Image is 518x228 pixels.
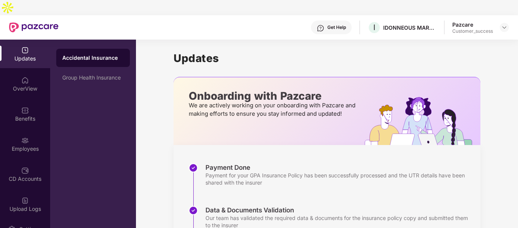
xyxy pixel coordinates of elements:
span: I [373,23,375,32]
div: IDONNEOUS MARKETING SERVICES PRIVATE LIMITED ( [GEOGRAPHIC_DATA]) [383,24,436,31]
p: We are actively working on your onboarding with Pazcare and making efforts to ensure you stay inf... [189,101,358,118]
div: Data & Documents Validation [205,206,473,214]
div: Get Help [327,24,346,30]
p: Onboarding with Pazcare [189,92,358,99]
img: svg+xml;base64,PHN2ZyBpZD0iQmVuZWZpdHMiIHhtbG5zPSJodHRwOi8vd3d3LnczLm9yZy8yMDAwL3N2ZyIgd2lkdGg9Ij... [21,107,29,114]
img: New Pazcare Logo [9,22,58,32]
h1: Updates [174,52,480,65]
div: Payment Done [205,163,473,172]
div: Pazcare [452,21,493,28]
div: Group Health Insurance [62,75,124,81]
img: svg+xml;base64,PHN2ZyBpZD0iVXBsb2FkX0xvZ3MiIGRhdGEtbmFtZT0iVXBsb2FkIExvZ3MiIHhtbG5zPSJodHRwOi8vd3... [21,197,29,204]
div: Customer_success [452,28,493,34]
img: svg+xml;base64,PHN2ZyBpZD0iSG9tZSIgeG1sbnM9Imh0dHA6Ly93d3cudzMub3JnLzIwMDAvc3ZnIiB3aWR0aD0iMjAiIG... [21,77,29,84]
img: svg+xml;base64,PHN2ZyBpZD0iSGVscC0zMngzMiIgeG1sbnM9Imh0dHA6Ly93d3cudzMub3JnLzIwMDAvc3ZnIiB3aWR0aD... [317,24,324,32]
div: Payment for your GPA Insurance Policy has been successfully processed and the UTR details have be... [205,172,473,186]
img: svg+xml;base64,PHN2ZyBpZD0iVXBkYXRlZCIgeG1sbnM9Imh0dHA6Ly93d3cudzMub3JnLzIwMDAvc3ZnIiB3aWR0aD0iMj... [21,46,29,54]
img: svg+xml;base64,PHN2ZyBpZD0iQ0RfQWNjb3VudHMiIGRhdGEtbmFtZT0iQ0QgQWNjb3VudHMiIHhtbG5zPSJodHRwOi8vd3... [21,167,29,174]
img: svg+xml;base64,PHN2ZyBpZD0iRW1wbG95ZWVzIiB4bWxucz0iaHR0cDovL3d3dy53My5vcmcvMjAwMC9zdmciIHdpZHRoPS... [21,137,29,144]
img: svg+xml;base64,PHN2ZyBpZD0iRHJvcGRvd24tMzJ4MzIiIHhtbG5zPSJodHRwOi8vd3d3LnczLm9yZy8yMDAwL3N2ZyIgd2... [501,24,507,30]
div: Accidental Insurance [62,54,124,62]
img: svg+xml;base64,PHN2ZyBpZD0iU3RlcC1Eb25lLTMyeDMyIiB4bWxucz0iaHR0cDovL3d3dy53My5vcmcvMjAwMC9zdmciIH... [189,206,198,215]
img: svg+xml;base64,PHN2ZyBpZD0iU3RlcC1Eb25lLTMyeDMyIiB4bWxucz0iaHR0cDovL3d3dy53My5vcmcvMjAwMC9zdmciIH... [189,163,198,172]
img: hrOnboarding [365,97,480,145]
